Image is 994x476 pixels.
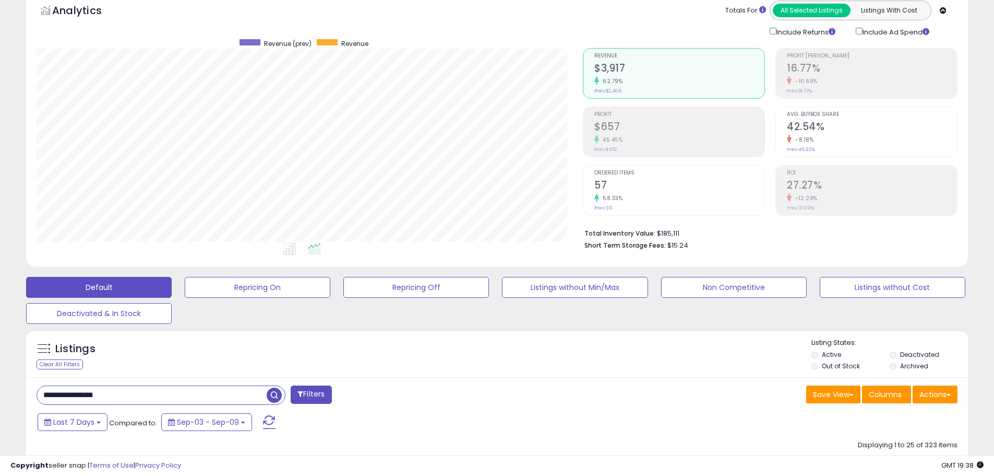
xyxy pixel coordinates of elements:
span: Last 7 Days [53,417,94,427]
button: Non Competitive [661,277,807,298]
button: All Selected Listings [773,4,851,17]
small: -10.66% [792,77,818,85]
div: seller snap | | [10,461,181,471]
small: 62.79% [599,77,622,85]
h5: Analytics [52,3,122,20]
button: Sep-03 - Sep-09 [161,413,252,431]
span: $15.24 [667,240,688,250]
div: Displaying 1 to 25 of 323 items [858,440,957,450]
small: -8.18% [792,136,813,144]
span: Compared to: [109,418,157,428]
button: Last 7 Days [38,413,107,431]
span: ROI [787,170,957,176]
label: Deactivated [900,350,939,359]
small: Prev: 18.77% [787,88,812,94]
h2: 16.77% [787,62,957,76]
span: Revenue [341,39,368,48]
button: Default [26,277,172,298]
label: Out of Stock [822,362,860,370]
button: Columns [862,386,911,403]
b: Short Term Storage Fees: [584,241,666,250]
button: Filters [291,386,331,404]
button: Save View [806,386,860,403]
h2: $3,917 [594,62,764,76]
span: 2025-09-17 19:38 GMT [941,460,984,470]
h2: 27.27% [787,179,957,193]
li: $185,111 [584,226,950,239]
div: Totals For [725,6,766,16]
button: Repricing Off [343,277,489,298]
label: Active [822,350,841,359]
span: Sep-03 - Sep-09 [177,417,239,427]
small: Prev: $2,406 [594,88,621,94]
small: Prev: 31.09% [787,205,814,211]
b: Total Inventory Value: [584,229,655,238]
span: Ordered Items [594,170,764,176]
span: Revenue (prev) [264,39,312,48]
strong: Copyright [10,460,49,470]
h2: 57 [594,179,764,193]
button: Listings without Min/Max [502,277,648,298]
span: Revenue [594,53,764,59]
span: Profit [594,112,764,118]
button: Deactivated & In Stock [26,303,172,324]
h2: 42.54% [787,121,957,135]
p: Listing States: [811,338,968,348]
button: Actions [913,386,957,403]
small: Prev: 46.33% [787,146,815,153]
div: Include Ad Spend [848,26,946,38]
a: Privacy Policy [135,460,181,470]
h2: $657 [594,121,764,135]
label: Archived [900,362,928,370]
a: Terms of Use [89,460,134,470]
div: Clear All Filters [37,359,83,369]
button: Listings without Cost [820,277,965,298]
button: Listings With Cost [850,4,928,17]
span: Avg. Buybox Share [787,112,957,118]
small: Prev: 36 [594,205,612,211]
small: -12.29% [792,194,818,202]
button: Repricing On [185,277,330,298]
div: Include Returns [762,26,848,38]
span: Profit [PERSON_NAME] [787,53,957,59]
span: Columns [869,389,902,400]
small: Prev: $452 [594,146,617,153]
h5: Listings [55,342,95,356]
small: 58.33% [599,194,622,202]
small: 45.45% [599,136,622,144]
